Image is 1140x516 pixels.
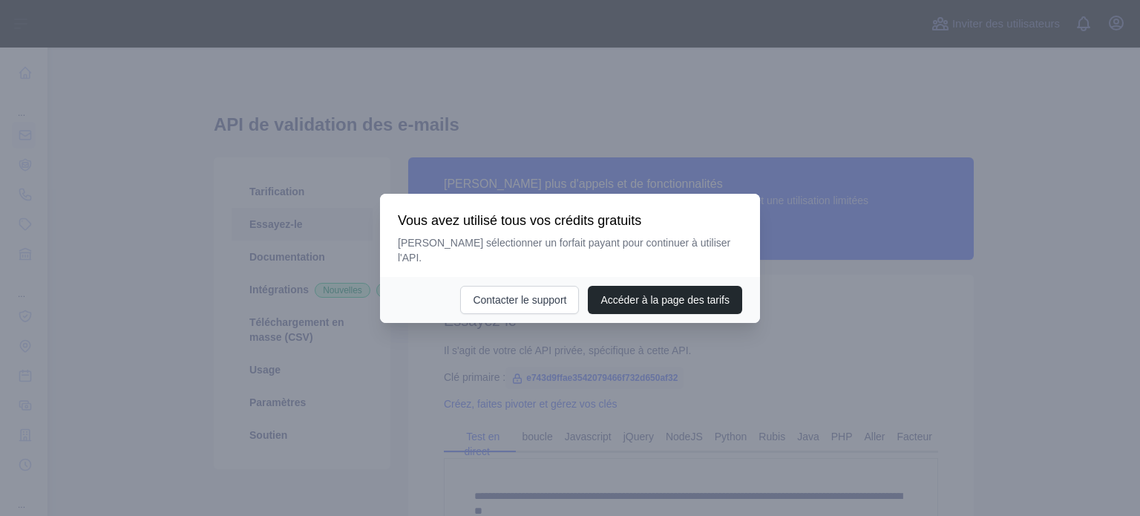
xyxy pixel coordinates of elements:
[398,213,641,228] font: Vous avez utilisé tous vos crédits gratuits
[600,294,730,306] font: Accéder à la page des tarifs
[588,286,742,314] button: Accéder à la page des tarifs
[460,286,579,314] button: Contacter le support
[398,237,730,264] font: [PERSON_NAME] sélectionner un forfait payant pour continuer à utiliser l'API.
[473,294,566,306] font: Contacter le support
